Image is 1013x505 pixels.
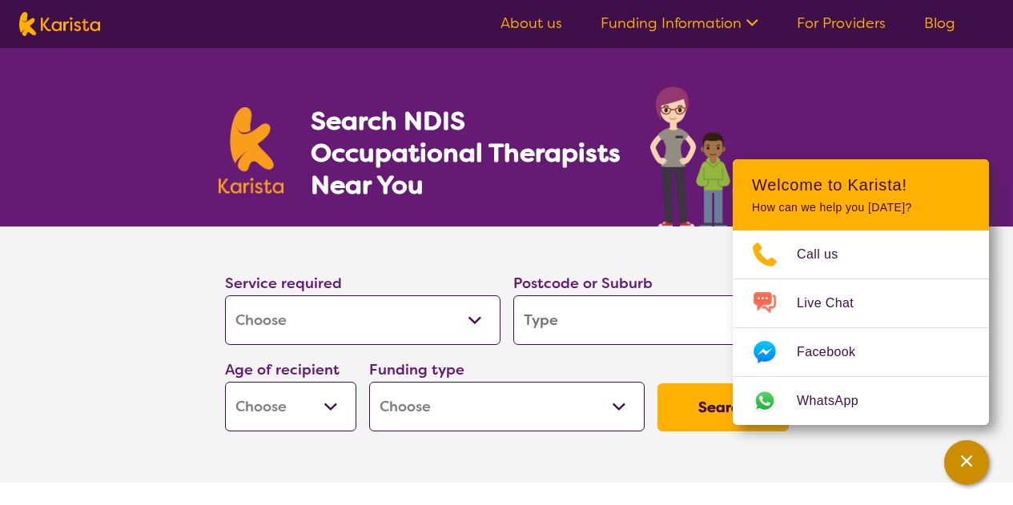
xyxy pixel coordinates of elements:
a: Blog [924,14,955,33]
label: Funding type [369,360,464,379]
input: Type [513,295,789,345]
img: Karista logo [19,12,100,36]
span: Live Chat [797,291,873,315]
label: Postcode or Suburb [513,274,653,293]
h1: Search NDIS Occupational Therapists Near You [311,105,622,201]
button: Search [657,383,789,431]
span: WhatsApp [797,389,878,413]
h2: Welcome to Karista! [752,175,970,194]
a: For Providers [797,14,886,33]
a: Web link opens in a new tab. [733,377,989,425]
span: Call us [797,242,858,267]
img: occupational-therapy [650,86,795,226]
img: Karista logo [219,107,284,194]
a: Funding Information [601,14,758,33]
p: How can we help you [DATE]? [752,201,970,214]
button: Channel Menu [944,440,989,485]
label: Age of recipient [225,360,340,379]
span: Facebook [797,340,874,364]
div: Channel Menu [733,159,989,425]
ul: Choose channel [733,230,989,425]
a: About us [500,14,562,33]
label: Service required [225,274,342,293]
